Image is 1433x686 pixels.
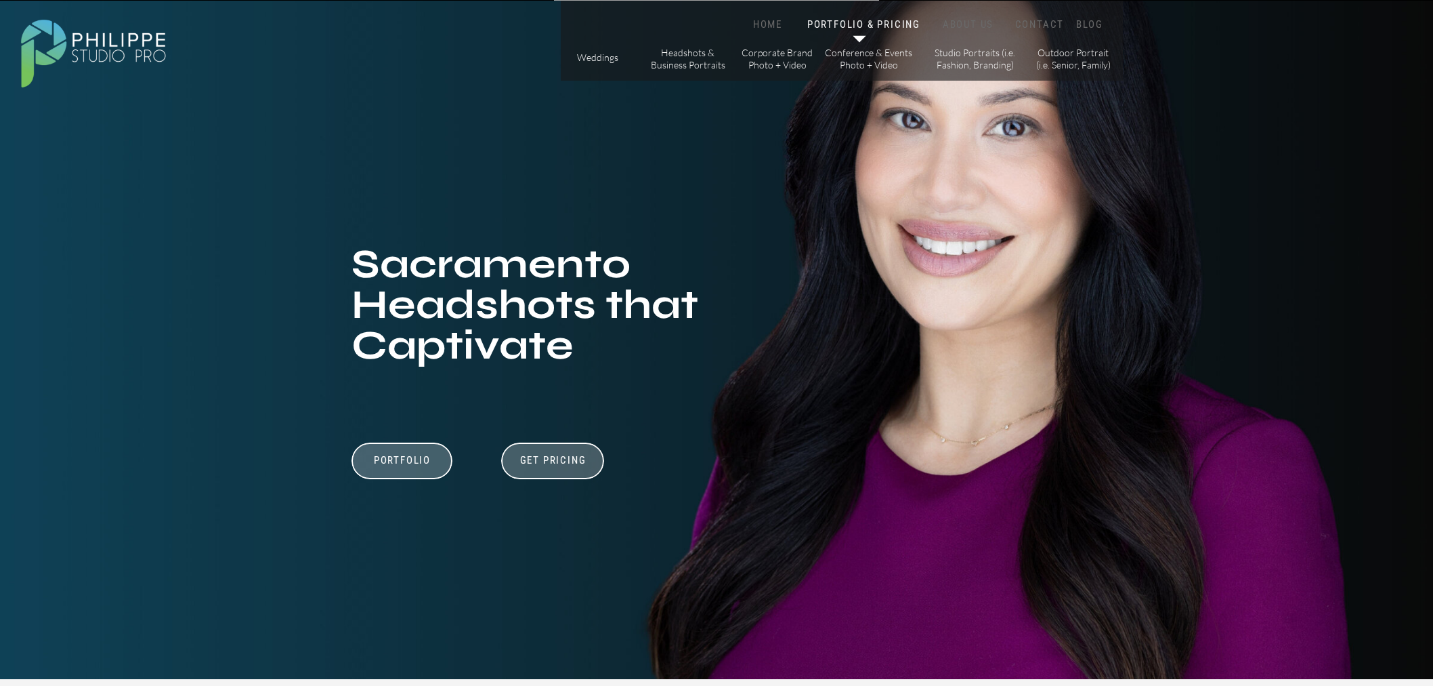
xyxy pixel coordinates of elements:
[1073,18,1107,31] a: BLOG
[939,18,997,31] a: ABOUT US
[356,454,449,480] a: Portfolio
[739,18,796,31] a: HOME
[805,18,923,31] a: PORTFOLIO & PRICING
[1035,47,1111,70] a: Outdoor Portrait (i.e. Senior, Family)
[649,47,726,70] a: Headshots & Business Portraits
[515,454,591,470] a: Get Pricing
[351,244,731,379] h1: Sacramento Headshots that Captivate
[824,47,913,70] a: Conference & Events Photo + Video
[739,47,815,70] a: Corporate Brand Photo + Video
[574,52,622,66] a: Weddings
[929,47,1021,70] a: Studio Portraits (i.e. Fashion, Branding)
[1012,18,1067,31] a: CONTACT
